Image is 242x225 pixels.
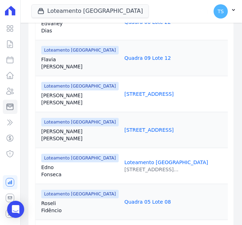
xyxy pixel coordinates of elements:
[41,128,119,142] a: [PERSON_NAME][PERSON_NAME]
[124,166,208,173] div: [STREET_ADDRESS]...
[41,20,119,34] a: EdvaneyDias
[31,4,149,18] button: Loteamento [GEOGRAPHIC_DATA]
[41,154,119,162] span: Loteamento [GEOGRAPHIC_DATA]
[41,56,119,70] a: Flavia[PERSON_NAME]
[124,55,171,61] a: Quadra 09 Lote 12
[124,91,174,97] a: [STREET_ADDRESS]
[41,164,119,178] a: EdnoFonseca
[41,92,119,106] a: [PERSON_NAME][PERSON_NAME]
[208,1,242,21] button: TS
[7,201,24,218] div: Open Intercom Messenger
[124,127,174,133] a: [STREET_ADDRESS]
[41,118,119,126] span: Loteamento [GEOGRAPHIC_DATA]
[217,9,224,14] span: TS
[41,200,119,214] a: RoseliFidêncio
[124,159,208,165] a: Loteamento [GEOGRAPHIC_DATA]
[41,46,119,54] span: Loteamento [GEOGRAPHIC_DATA]
[124,19,171,25] a: Quadra 06 Lote 22
[124,199,171,205] a: Quadra 05 Lote 08
[41,82,119,90] span: Loteamento [GEOGRAPHIC_DATA]
[41,190,119,198] span: Loteamento [GEOGRAPHIC_DATA]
